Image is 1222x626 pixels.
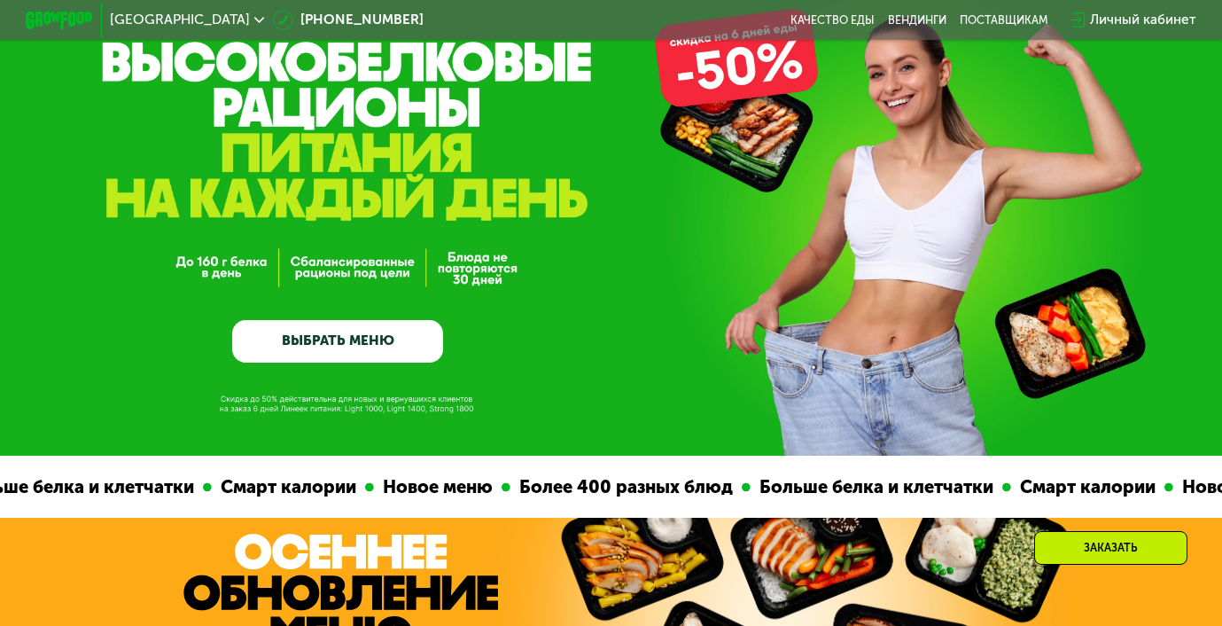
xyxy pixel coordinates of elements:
[232,320,443,363] a: ВЫБРАТЬ МЕНЮ
[110,13,250,27] span: [GEOGRAPHIC_DATA]
[790,13,875,27] a: Качество еды
[1090,10,1196,30] div: Личный кабинет
[273,10,424,30] a: [PHONE_NUMBER]
[148,473,276,501] div: Новое меню
[525,473,776,501] div: Больше белка и клетчатки
[947,473,1075,501] div: Новое меню
[960,13,1048,27] div: поставщикам
[785,473,938,501] div: Смарт калории
[284,473,516,501] div: Более 400 разных блюд
[888,13,946,27] a: Вендинги
[1034,531,1187,565] div: Заказать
